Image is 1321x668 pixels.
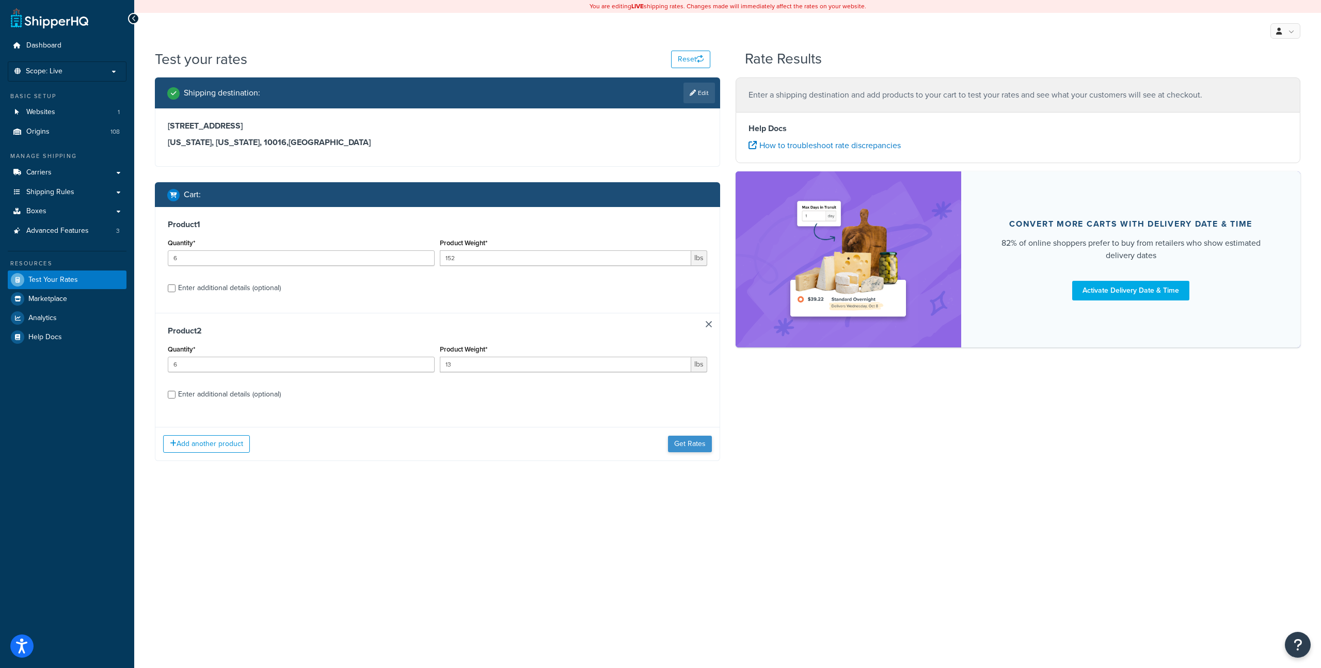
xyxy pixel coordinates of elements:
span: Scope: Live [26,67,62,76]
span: Origins [26,128,50,136]
a: Edit [683,83,715,103]
div: Basic Setup [8,92,126,101]
b: LIVE [631,2,644,11]
p: Enter a shipping destination and add products to your cart to test your rates and see what your c... [749,88,1288,102]
a: Advanced Features3 [8,221,126,241]
a: Help Docs [8,328,126,346]
span: Marketplace [28,295,67,304]
a: Boxes [8,202,126,221]
span: Dashboard [26,41,61,50]
h2: Rate Results [745,51,822,67]
div: Manage Shipping [8,152,126,161]
div: Resources [8,259,126,268]
h3: [STREET_ADDRESS] [168,121,707,131]
a: Shipping Rules [8,183,126,202]
span: Shipping Rules [26,188,74,197]
span: 1 [118,108,120,117]
h3: [US_STATE], [US_STATE], 10016 , [GEOGRAPHIC_DATA] [168,137,707,148]
a: Test Your Rates [8,271,126,289]
label: Quantity* [168,345,195,353]
div: 82% of online shoppers prefer to buy from retailers who show estimated delivery dates [986,237,1276,262]
button: Open Resource Center [1285,632,1311,658]
img: feature-image-ddt-36eae7f7280da8017bfb280eaccd9c446f90b1fe08728e4019434db127062ab4.png [784,187,913,332]
h1: Test your rates [155,49,247,69]
a: Websites1 [8,103,126,122]
input: 0.0 [168,357,435,372]
input: Enter additional details (optional) [168,284,176,292]
span: 108 [110,128,120,136]
h2: Shipping destination : [184,88,260,98]
h2: Cart : [184,190,201,199]
button: Get Rates [668,436,712,452]
h4: Help Docs [749,122,1288,135]
a: Dashboard [8,36,126,55]
div: Enter additional details (optional) [178,281,281,295]
input: 0.0 [168,250,435,266]
h3: Product 1 [168,219,707,230]
li: Websites [8,103,126,122]
a: Origins108 [8,122,126,141]
button: Add another product [163,435,250,453]
div: Convert more carts with delivery date & time [1009,219,1252,229]
span: Advanced Features [26,227,89,235]
span: Test Your Rates [28,276,78,284]
span: Carriers [26,168,52,177]
span: Analytics [28,314,57,323]
li: Advanced Features [8,221,126,241]
h3: Product 2 [168,326,707,336]
span: lbs [691,250,707,266]
a: How to troubleshoot rate discrepancies [749,139,901,151]
a: Marketplace [8,290,126,308]
span: Boxes [26,207,46,216]
span: Help Docs [28,333,62,342]
label: Product Weight* [440,239,487,247]
a: Remove Item [706,321,712,327]
input: 0.00 [440,250,691,266]
a: Carriers [8,163,126,182]
span: 3 [116,227,120,235]
li: Origins [8,122,126,141]
span: lbs [691,357,707,372]
input: Enter additional details (optional) [168,391,176,399]
span: Websites [26,108,55,117]
label: Quantity* [168,239,195,247]
a: Activate Delivery Date & Time [1072,281,1189,300]
input: 0.00 [440,357,691,372]
a: Analytics [8,309,126,327]
div: Enter additional details (optional) [178,387,281,402]
label: Product Weight* [440,345,487,353]
button: Reset [671,51,710,68]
